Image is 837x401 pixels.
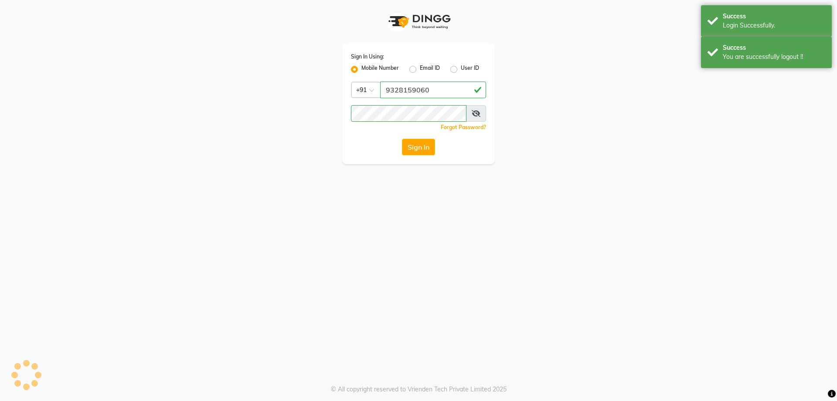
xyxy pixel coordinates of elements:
[351,105,466,122] input: Username
[461,64,479,75] label: User ID
[420,64,440,75] label: Email ID
[723,12,825,21] div: Success
[380,82,486,98] input: Username
[441,124,486,130] a: Forgot Password?
[402,139,435,155] button: Sign In
[723,52,825,62] div: You are successfully logout !!
[723,43,825,52] div: Success
[723,21,825,30] div: Login Successfully.
[384,9,453,34] img: logo1.svg
[351,53,384,61] label: Sign In Using:
[361,64,399,75] label: Mobile Number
